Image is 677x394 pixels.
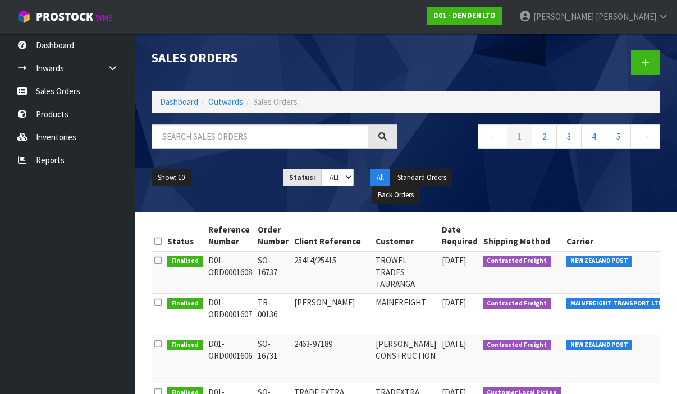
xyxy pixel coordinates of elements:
[391,169,452,187] button: Standard Orders
[167,340,203,351] span: Finalised
[439,221,481,251] th: Date Required
[442,297,466,308] span: [DATE]
[533,11,594,22] span: [PERSON_NAME]
[255,251,291,294] td: SO-16737
[160,96,198,107] a: Dashboard
[373,293,439,335] td: MAINFREIGHT
[291,251,373,294] td: 25414/25415
[152,124,368,149] input: Search sales orders
[255,335,291,383] td: SO-16731
[255,221,291,251] th: Order Number
[566,340,632,351] span: NEW ZEALAND POST
[483,256,551,267] span: Contracted Freight
[481,221,564,251] th: Shipping Method
[370,169,390,187] button: All
[433,11,496,20] strong: D01 - DEMDEN LTD
[205,251,255,294] td: D01-ORD0001608
[205,335,255,383] td: D01-ORD0001606
[255,293,291,335] td: TR-00136
[167,298,203,309] span: Finalised
[372,186,420,204] button: Back Orders
[596,11,656,22] span: [PERSON_NAME]
[152,169,191,187] button: Show: 10
[17,10,31,24] img: cube-alt.png
[373,251,439,294] td: TROWEL TRADES TAURANGA
[36,10,93,24] span: ProStock
[442,255,466,266] span: [DATE]
[205,221,255,251] th: Reference Number
[532,124,557,149] a: 2
[507,124,532,149] a: 1
[208,96,243,107] a: Outwards
[483,298,551,309] span: Contracted Freight
[566,256,632,267] span: NEW ZEALAND POST
[291,293,373,335] td: [PERSON_NAME]
[414,124,660,152] nav: Page navigation
[478,124,507,149] a: ←
[291,221,373,251] th: Client Reference
[253,96,298,107] span: Sales Orders
[167,256,203,267] span: Finalised
[483,340,551,351] span: Contracted Freight
[556,124,582,149] a: 3
[373,335,439,383] td: [PERSON_NAME] CONSTRUCTION
[442,339,466,349] span: [DATE]
[205,293,255,335] td: D01-ORD0001607
[606,124,631,149] a: 5
[630,124,660,149] a: →
[289,173,315,182] strong: Status:
[373,221,439,251] th: Customer
[291,335,373,383] td: 2463-97189
[152,50,397,65] h1: Sales Orders
[164,221,205,251] th: Status
[581,124,606,149] a: 4
[95,12,113,23] small: WMS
